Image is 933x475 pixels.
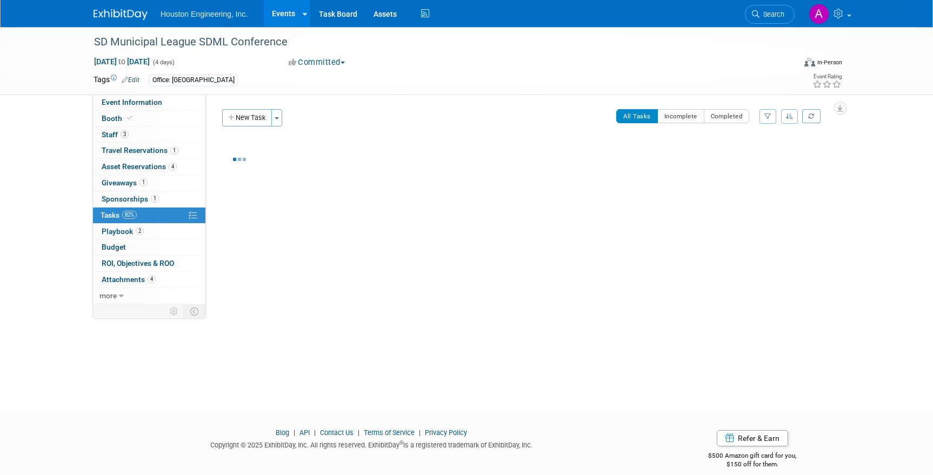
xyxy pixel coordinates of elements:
a: Staff3 [93,127,205,143]
div: Event Rating [812,74,842,79]
span: Asset Reservations [102,162,177,171]
div: Copyright © 2025 ExhibitDay, Inc. All rights reserved. ExhibitDay is a registered trademark of Ex... [94,438,649,450]
span: | [416,429,423,437]
span: 4 [148,275,156,283]
button: New Task [222,109,272,126]
a: Search [745,5,795,24]
td: Personalize Event Tab Strip [165,304,184,318]
a: Blog [276,429,289,437]
div: In-Person [817,58,842,66]
span: more [99,291,117,300]
span: 1 [151,195,159,203]
div: Event Format [731,56,842,72]
button: Incomplete [657,109,704,123]
span: Giveaways [102,178,148,187]
span: Tasks [101,211,137,219]
span: to [117,57,127,66]
div: Office: [GEOGRAPHIC_DATA] [149,75,238,86]
span: Event Information [102,98,162,106]
span: Playbook [102,227,144,236]
a: Budget [93,239,205,255]
span: 1 [139,178,148,186]
button: Committed [285,57,349,68]
a: API [299,429,310,437]
span: | [311,429,318,437]
span: Sponsorships [102,195,159,203]
sup: ® [399,440,403,446]
span: 2 [136,227,144,235]
img: Ali Ringheimer [809,4,829,24]
a: Terms of Service [364,429,415,437]
span: Staff [102,130,129,139]
span: Houston Engineering, Inc. [161,10,248,18]
div: $150 off for them. [665,460,840,469]
a: Edit [122,76,139,84]
a: Tasks82% [93,208,205,223]
a: ROI, Objectives & ROO [93,256,205,271]
span: Search [759,10,784,18]
span: Budget [102,243,126,251]
a: Refresh [802,109,821,123]
button: Completed [704,109,750,123]
a: Refer & Earn [717,430,788,446]
span: 1 [170,146,178,155]
span: | [291,429,298,437]
td: Tags [94,74,139,86]
a: Privacy Policy [425,429,467,437]
span: 4 [169,163,177,171]
span: 82% [122,211,137,219]
td: Toggle Event Tabs [184,304,206,318]
span: [DATE] [DATE] [94,57,150,66]
img: ExhibitDay [94,9,148,20]
span: Booth [102,114,135,123]
a: Asset Reservations4 [93,159,205,175]
span: | [355,429,362,437]
i: Booth reservation complete [127,115,132,121]
a: Travel Reservations1 [93,143,205,158]
a: more [93,288,205,304]
a: Giveaways1 [93,175,205,191]
span: Travel Reservations [102,146,178,155]
span: Attachments [102,275,156,284]
span: ROI, Objectives & ROO [102,259,174,267]
span: 3 [121,130,129,138]
a: Booth [93,111,205,126]
a: Sponsorships1 [93,191,205,207]
img: Format-Inperson.png [804,58,815,66]
a: Playbook2 [93,224,205,239]
div: SD Municipal League SDML Conference [90,32,778,52]
div: $500 Amazon gift card for you, [665,444,840,469]
img: loading... [233,158,246,161]
button: All Tasks [616,109,658,123]
a: Attachments4 [93,272,205,287]
a: Contact Us [320,429,354,437]
a: Event Information [93,95,205,110]
span: (4 days) [152,59,175,66]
